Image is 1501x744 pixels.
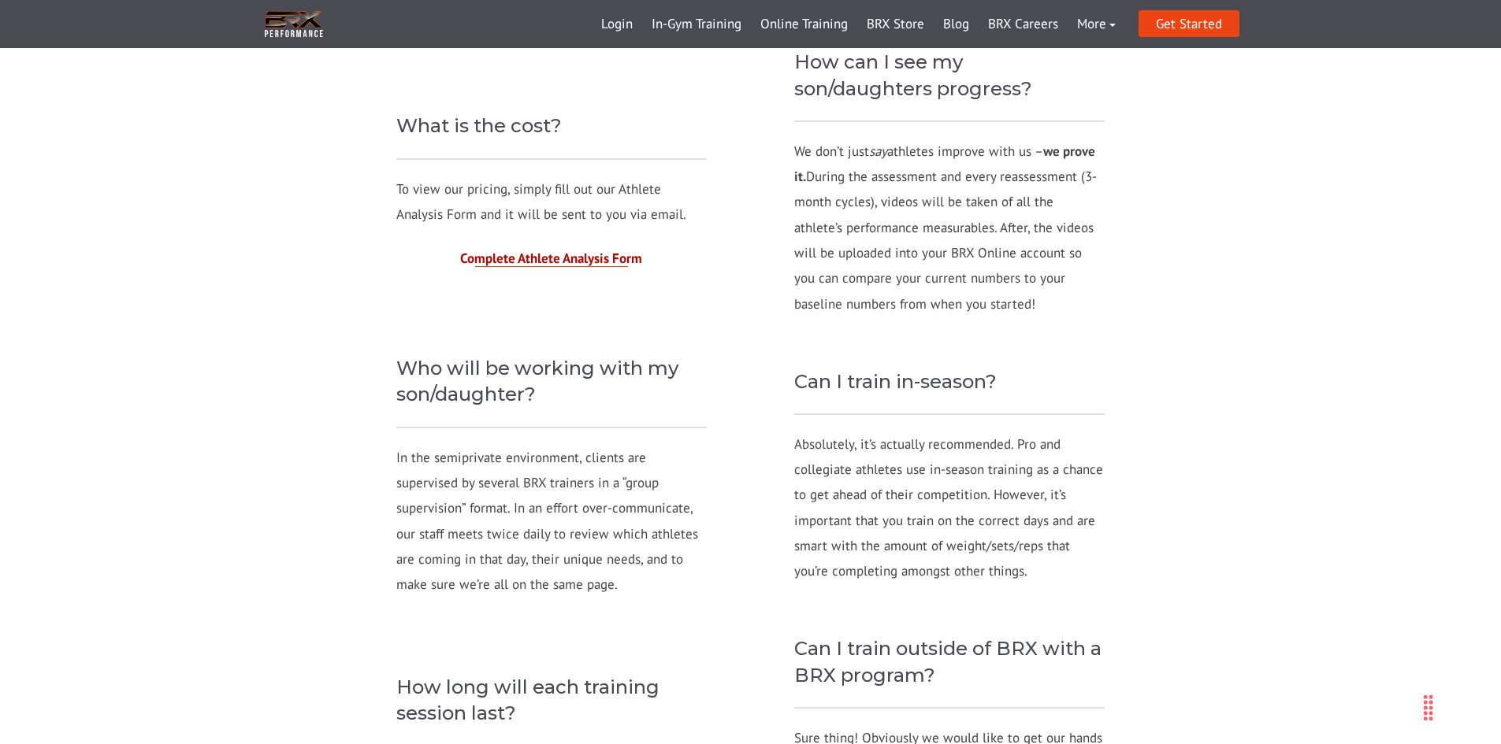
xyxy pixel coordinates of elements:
a: In-Gym Training [642,6,751,43]
a: BRX Careers [979,6,1068,43]
a: Online Training [751,6,857,43]
h4: Who will be working with my son/daughter? [396,355,708,408]
a: More [1068,6,1125,43]
h4: How can I see my son/daughters progress? [794,49,1105,102]
p: In the semiprivate environment, clients are supervised by several BRX trainers in a “group superv... [396,445,708,598]
p: To view our pricing, simply fill out our Athlete Analysis Form and it will be sent to you via email. [396,176,708,228]
h4: Can I train in-season? [794,368,1105,395]
h4: How long will each training session last? [396,674,708,727]
i: say [869,143,887,160]
p: Absolutely, it’s actually recommended. Pro and collegiate athletes use in-season training as a ch... [794,431,1105,584]
img: BRX Transparent Logo-2 [262,8,325,40]
a: Complete Athlete Analysis Form [460,250,642,267]
div: Drag [1416,684,1441,731]
h4: What is the cost? [396,113,708,139]
div: Navigation Menu [592,6,1125,43]
a: Get Started [1139,10,1239,37]
iframe: Chat Widget [1277,574,1501,744]
h4: Can I train outside of BRX with a BRX program? [794,635,1105,688]
a: Login [592,6,642,43]
a: BRX Store [857,6,934,43]
a: Blog [934,6,979,43]
p: We don’t just athletes improve with us – During the assessment and every reassessment (3-month cy... [794,139,1105,316]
